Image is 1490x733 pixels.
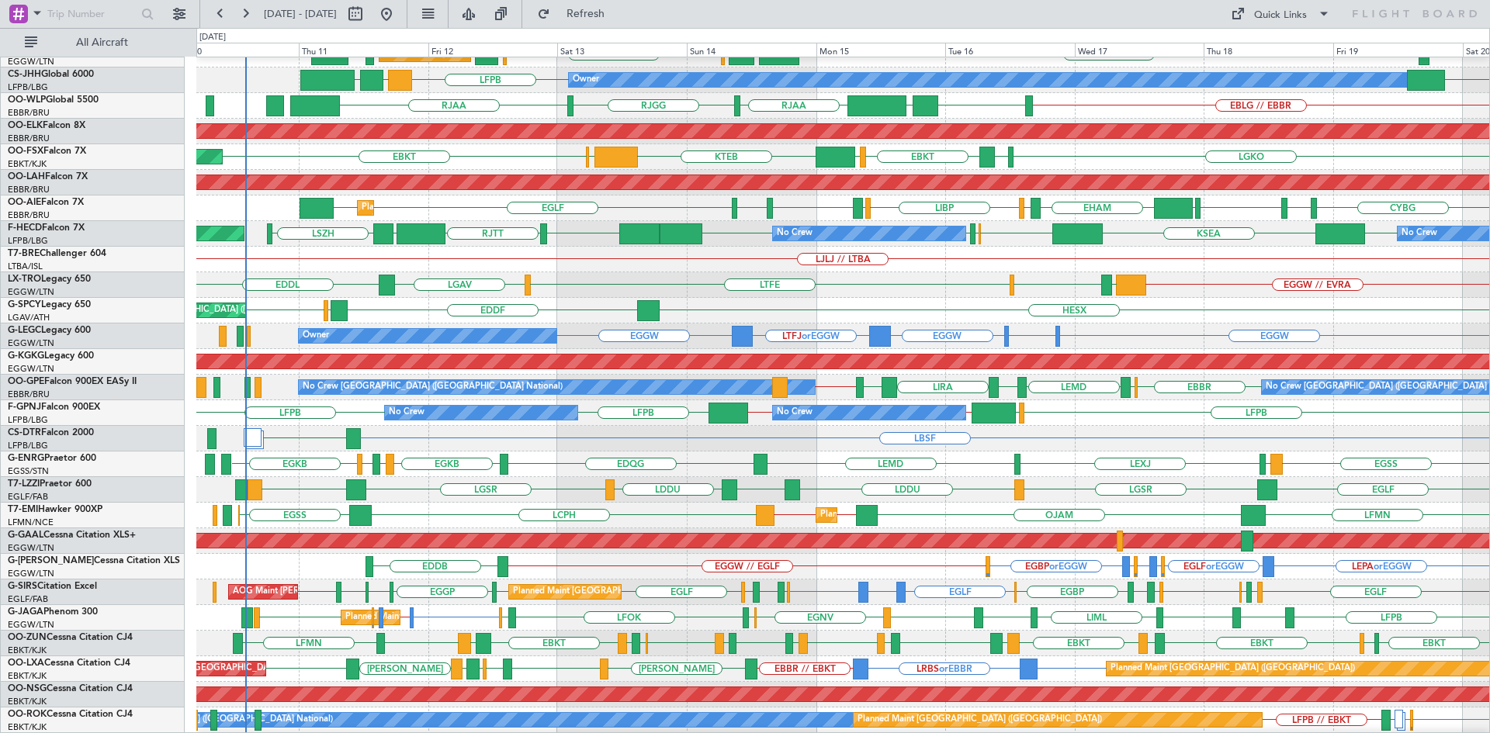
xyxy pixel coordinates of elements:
[8,261,43,272] a: LTBA/ISL
[8,235,48,247] a: LFPB/LBG
[299,43,428,57] div: Thu 11
[8,121,43,130] span: OO-ELK
[8,172,45,182] span: OO-LAH
[8,147,86,156] a: OO-FSXFalcon 7X
[8,582,37,591] span: G-SIRS
[8,479,92,489] a: T7-LZZIPraetor 600
[8,454,44,463] span: G-ENRG
[8,81,48,93] a: LFPB/LBG
[233,580,351,603] div: AOG Maint [PERSON_NAME]
[303,324,329,347] div: Owner
[8,300,41,309] span: G-SPCY
[8,133,50,144] a: EBBR/BRU
[8,428,94,437] a: CS-DTRFalcon 2000
[8,556,94,565] span: G-[PERSON_NAME]
[8,710,133,719] a: OO-ROKCessna Citation CJ4
[8,582,97,591] a: G-SIRSCitation Excel
[389,401,424,424] div: No Crew
[8,326,91,335] a: G-LEGCLegacy 600
[8,184,50,195] a: EBBR/BRU
[303,375,563,399] div: No Crew [GEOGRAPHIC_DATA] ([GEOGRAPHIC_DATA] National)
[8,389,50,400] a: EBBR/BRU
[428,43,558,57] div: Fri 12
[1075,43,1204,57] div: Wed 17
[777,401,813,424] div: No Crew
[1402,222,1437,245] div: No Crew
[8,147,43,156] span: OO-FSX
[1204,43,1333,57] div: Thu 18
[557,43,687,57] div: Sat 13
[530,2,623,26] button: Refresh
[8,556,180,565] a: G-[PERSON_NAME]Cessna Citation XLS
[8,454,96,463] a: G-ENRGPraetor 600
[8,684,47,693] span: OO-NSG
[8,721,47,733] a: EBKT/KJK
[8,198,41,207] span: OO-AIE
[8,337,54,349] a: EGGW/LTN
[8,593,48,605] a: EGLF/FAB
[8,633,133,642] a: OO-ZUNCessna Citation CJ4
[8,107,50,119] a: EBBR/BRU
[8,568,54,579] a: EGGW/LTN
[820,503,968,527] div: Planned Maint [GEOGRAPHIC_DATA]
[199,31,226,44] div: [DATE]
[8,351,44,361] span: G-KGKG
[8,619,54,631] a: EGGW/LTN
[8,659,130,668] a: OO-LXACessna Citation CJ4
[8,542,54,554] a: EGGW/LTN
[573,68,599,92] div: Owner
[1333,43,1463,57] div: Fri 19
[169,43,299,57] div: Wed 10
[8,696,47,707] a: EBKT/KJK
[8,517,54,528] a: LFMN/NCE
[8,377,44,386] span: OO-GPE
[8,465,49,477] a: EGSS/STN
[47,2,137,26] input: Trip Number
[777,222,813,245] div: No Crew
[8,505,38,514] span: T7-EMI
[8,312,50,323] a: LGAV/ATH
[8,440,48,451] a: LFPB/LBG
[8,300,91,309] a: G-SPCYLegacy 650
[8,659,44,668] span: OO-LXA
[8,223,42,233] span: F-HECD
[8,56,54,67] a: EGGW/LTN
[8,531,43,540] span: G-GAAL
[362,196,606,220] div: Planned Maint [GEOGRAPHIC_DATA] ([GEOGRAPHIC_DATA])
[79,299,331,322] div: Unplanned Maint [GEOGRAPHIC_DATA] ([PERSON_NAME] Intl)
[1223,2,1338,26] button: Quick Links
[8,351,94,361] a: G-KGKGLegacy 600
[8,607,43,617] span: G-JAGA
[8,121,85,130] a: OO-ELKFalcon 8X
[8,607,98,617] a: G-JAGAPhenom 300
[816,43,946,57] div: Mon 15
[8,198,84,207] a: OO-AIEFalcon 7X
[345,606,590,629] div: Planned Maint [GEOGRAPHIC_DATA] ([GEOGRAPHIC_DATA])
[8,363,54,375] a: EGGW/LTN
[8,326,41,335] span: G-LEGC
[8,275,91,284] a: LX-TROLegacy 650
[8,275,41,284] span: LX-TRO
[8,70,41,79] span: CS-JHH
[8,505,102,514] a: T7-EMIHawker 900XP
[8,633,47,642] span: OO-ZUN
[8,377,137,386] a: OO-GPEFalcon 900EX EASy II
[945,43,1075,57] div: Tue 16
[1254,8,1307,23] div: Quick Links
[8,491,48,503] a: EGLF/FAB
[8,249,106,258] a: T7-BREChallenger 604
[8,710,47,719] span: OO-ROK
[8,223,85,233] a: F-HECDFalcon 7X
[8,403,100,412] a: F-GPNJFalcon 900EX
[8,209,50,221] a: EBBR/BRU
[8,172,88,182] a: OO-LAHFalcon 7X
[8,95,99,105] a: OO-WLPGlobal 5500
[8,645,47,656] a: EBKT/KJK
[8,670,47,682] a: EBKT/KJK
[858,708,1102,731] div: Planned Maint [GEOGRAPHIC_DATA] ([GEOGRAPHIC_DATA])
[8,403,41,412] span: F-GPNJ
[40,37,164,48] span: All Aircraft
[8,414,48,426] a: LFPB/LBG
[8,479,40,489] span: T7-LZZI
[553,9,619,19] span: Refresh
